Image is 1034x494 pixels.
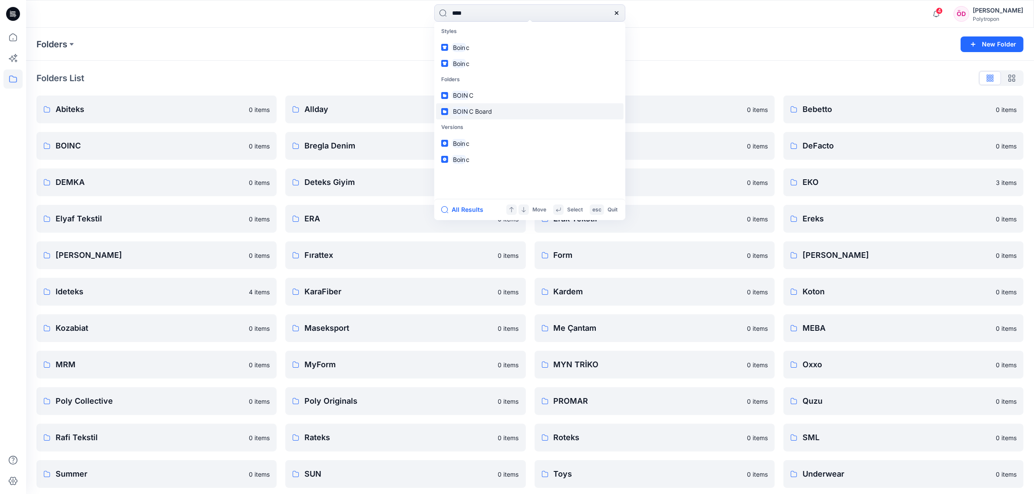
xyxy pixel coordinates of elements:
[747,214,768,224] p: 0 items
[436,135,624,151] a: Boinc
[36,278,277,306] a: Ideteks4 items
[554,140,742,152] p: CHARUEL
[936,7,943,14] span: 4
[783,387,1024,415] a: Quzu0 items
[436,40,624,56] a: Boinc
[747,105,768,114] p: 0 items
[249,178,270,187] p: 0 items
[803,103,991,115] p: Bebetto
[436,87,624,103] a: BOINC
[783,424,1024,451] a: SML0 items
[304,249,492,261] p: Fırattex
[466,140,470,147] span: c
[803,359,991,371] p: Oxxo
[608,205,618,214] p: Quit
[56,431,244,444] p: Rafi Tekstil
[36,351,277,379] a: MRM0 items
[36,132,277,160] a: BOINC0 items
[747,470,768,479] p: 0 items
[803,176,991,188] p: EKO
[996,142,1017,151] p: 0 items
[304,322,492,334] p: Maseksport
[56,468,244,480] p: Summer
[498,360,519,369] p: 0 items
[747,324,768,333] p: 0 items
[554,322,742,334] p: Me Çantam
[441,204,489,215] button: All Results
[285,132,525,160] a: Bregla Denim0 items
[466,156,470,163] span: c
[56,140,244,152] p: BOINC
[747,433,768,442] p: 0 items
[452,59,466,69] mark: Boin
[996,214,1017,224] p: 0 items
[249,360,270,369] p: 0 items
[249,214,270,224] p: 0 items
[436,119,624,135] p: Versions
[996,470,1017,479] p: 0 items
[436,56,624,72] a: Boinc
[56,176,244,188] p: DEMKA
[436,103,624,119] a: BOINC Board
[803,249,991,261] p: [PERSON_NAME]
[554,431,742,444] p: Roteks
[285,424,525,451] a: Rateks0 items
[535,241,775,269] a: Form0 items
[452,138,466,148] mark: Boin
[36,314,277,342] a: Kozabiat0 items
[36,38,67,50] a: Folders
[554,249,742,261] p: Form
[783,241,1024,269] a: [PERSON_NAME]0 items
[36,205,277,233] a: Elyaf Tekstil0 items
[304,359,492,371] p: MyForm
[304,431,492,444] p: Rateks
[567,205,583,214] p: Select
[249,105,270,114] p: 0 items
[249,470,270,479] p: 0 items
[535,96,775,123] a: Bags0 items
[535,278,775,306] a: Kardem0 items
[783,96,1024,123] a: Bebetto0 items
[747,178,768,187] p: 0 items
[56,103,244,115] p: Abiteks
[803,468,991,480] p: Underwear
[304,286,492,298] p: KaraFiber
[285,278,525,306] a: KaraFiber0 items
[532,205,546,214] p: Move
[996,397,1017,406] p: 0 items
[498,470,519,479] p: 0 items
[996,105,1017,114] p: 0 items
[535,314,775,342] a: Me Çantam0 items
[498,433,519,442] p: 0 items
[535,424,775,451] a: Roteks0 items
[436,72,624,88] p: Folders
[452,106,469,116] mark: BOIN
[36,241,277,269] a: [PERSON_NAME]0 items
[285,96,525,123] a: Allday1 item
[535,387,775,415] a: PROMAR0 items
[36,168,277,196] a: DEMKA0 items
[285,205,525,233] a: ERA0 items
[304,176,496,188] p: Deteks Giyim
[36,460,277,488] a: Summer0 items
[554,176,742,188] p: Eğitim
[249,251,270,260] p: 0 items
[436,23,624,40] p: Styles
[996,324,1017,333] p: 0 items
[249,324,270,333] p: 0 items
[56,322,244,334] p: Kozabiat
[249,433,270,442] p: 0 items
[554,213,742,225] p: Erak Tekstil
[803,140,991,152] p: DeFacto
[803,431,991,444] p: SML
[554,468,742,480] p: Toys
[249,142,270,151] p: 0 items
[498,324,519,333] p: 0 items
[803,322,991,334] p: MEBA
[285,241,525,269] a: Fırattex0 items
[285,460,525,488] a: SUN0 items
[56,213,244,225] p: Elyaf Tekstil
[304,213,492,225] p: ERA
[498,397,519,406] p: 0 items
[554,395,742,407] p: PROMAR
